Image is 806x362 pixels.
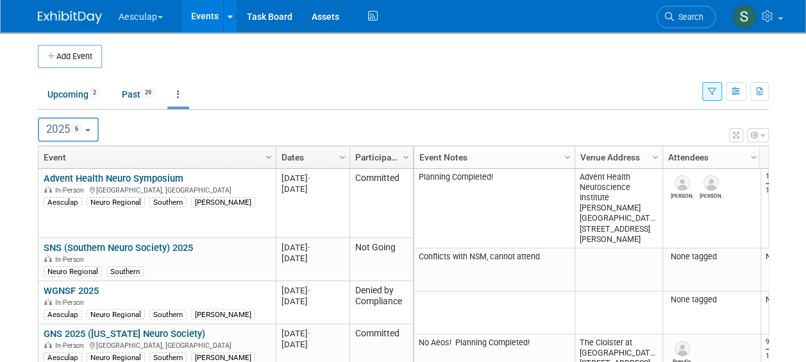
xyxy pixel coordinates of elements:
[414,248,575,291] td: Conflicts with NSM, cannot attend
[671,191,693,199] div: Christopher Majowicz
[149,309,187,320] div: Southern
[308,329,310,338] span: -
[55,255,88,264] span: In-Person
[668,146,752,168] a: Attendees
[281,339,344,350] div: [DATE]
[675,341,690,356] img: Brendin Page
[44,146,267,168] a: Event
[349,169,413,238] td: Committed
[308,173,310,183] span: -
[46,123,83,135] span: 2025
[44,285,99,297] a: WGNSF 2025
[335,146,349,166] a: Column Settings
[281,242,344,253] div: [DATE]
[191,197,255,207] div: [PERSON_NAME]
[44,186,52,193] img: In-Person Event
[44,184,270,195] div: [GEOGRAPHIC_DATA], [GEOGRAPHIC_DATA]
[87,197,145,207] div: Neuro Regional
[112,82,165,107] a: Past29
[71,123,83,134] span: 6
[44,340,270,350] div: [GEOGRAPHIC_DATA], [GEOGRAPHIC_DATA]
[281,253,344,264] div: [DATE]
[657,6,716,28] a: Search
[191,309,255,320] div: [PERSON_NAME]
[732,4,757,29] img: Sara Hurson
[141,88,155,98] span: 29
[748,152,759,162] span: Column Settings
[44,341,52,348] img: In-Person Event
[281,184,344,194] div: [DATE]
[38,117,99,142] button: 20256
[87,309,145,320] div: Neuro Regional
[106,266,144,277] div: Southern
[44,197,82,207] div: Aesculap
[38,45,102,68] button: Add Event
[281,146,341,168] a: Dates
[419,146,566,168] a: Event Notes
[281,285,344,296] div: [DATE]
[746,146,760,166] a: Column Settings
[349,281,413,324] td: Denied by Compliance
[667,295,755,305] div: None tagged
[89,88,100,98] span: 2
[575,169,662,248] td: Advent Health Neuroscience Institute [PERSON_NAME][GEOGRAPHIC_DATA] [STREET_ADDRESS][PERSON_NAME]
[55,298,88,307] span: In-Person
[674,12,703,22] span: Search
[560,146,575,166] a: Column Settings
[650,152,660,162] span: Column Settings
[38,11,102,24] img: ExhibitDay
[700,191,722,199] div: Joe Miller
[38,82,110,107] a: Upcoming2
[44,173,183,184] a: Advent Health Neuro Symposium
[55,186,88,194] span: In-Person
[703,175,719,191] img: Joe Miller
[262,146,276,166] a: Column Settings
[349,238,413,281] td: Not Going
[44,266,102,277] div: Neuro Regional
[337,152,348,162] span: Column Settings
[308,243,310,252] span: -
[580,146,654,168] a: Venue Address
[149,197,187,207] div: Southern
[55,341,88,350] span: In-Person
[44,328,205,340] a: GNS 2025 ([US_STATE] Neuro Society)
[44,298,52,305] img: In-Person Event
[281,173,344,184] div: [DATE]
[44,309,82,320] div: Aesculap
[355,146,405,168] a: Participation
[308,286,310,295] span: -
[399,146,413,166] a: Column Settings
[44,242,193,254] a: SNS (Southern Neuro Society) 2025
[414,169,575,248] td: Planning Completed!
[675,175,690,191] img: Christopher Majowicz
[562,152,573,162] span: Column Settings
[44,255,52,262] img: In-Person Event
[401,152,411,162] span: Column Settings
[667,252,755,262] div: None tagged
[648,146,662,166] a: Column Settings
[281,328,344,339] div: [DATE]
[264,152,274,162] span: Column Settings
[281,296,344,307] div: [DATE]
